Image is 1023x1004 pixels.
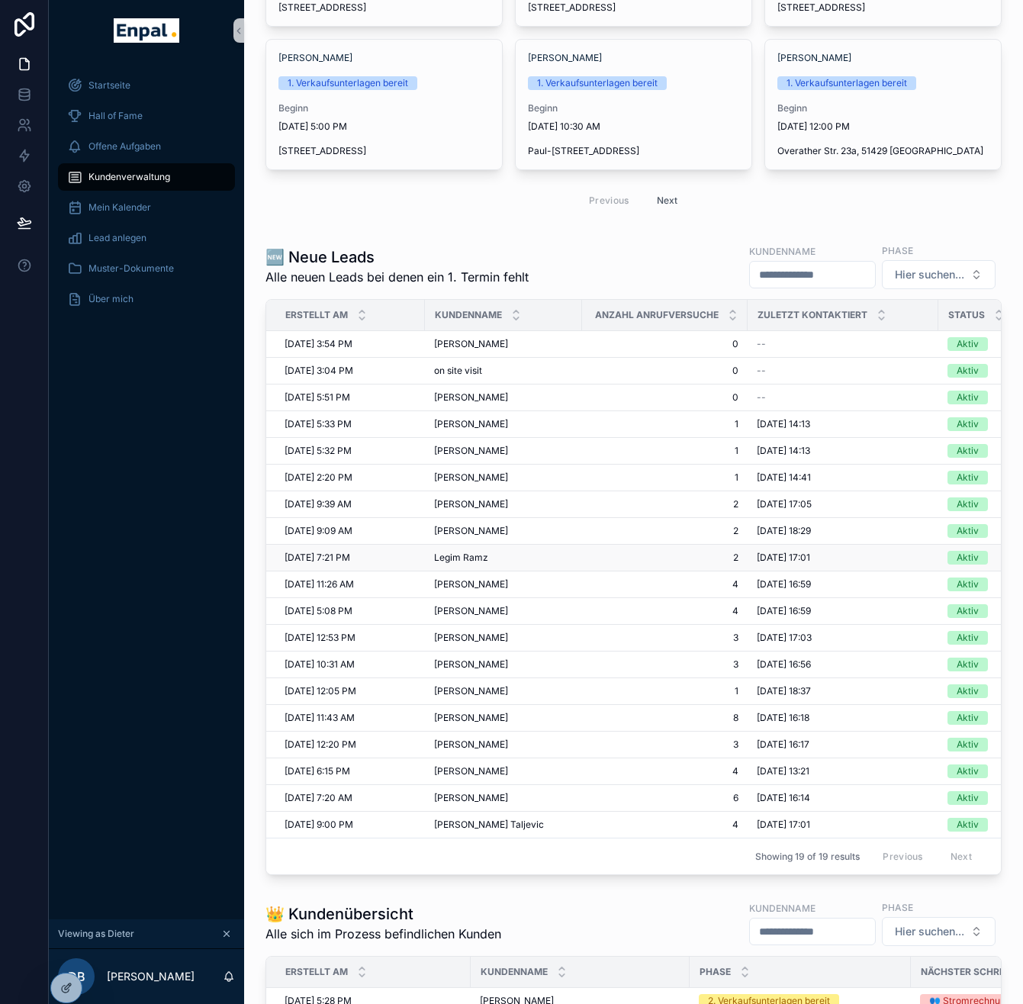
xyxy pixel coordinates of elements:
[957,818,979,832] div: Aktiv
[757,765,809,777] span: [DATE] 13:21
[957,524,979,538] div: Aktiv
[882,260,996,289] button: Select Button
[434,712,508,724] span: [PERSON_NAME]
[107,969,195,984] p: [PERSON_NAME]
[591,525,738,537] a: 2
[434,765,508,777] span: [PERSON_NAME]
[757,792,929,804] a: [DATE] 16:14
[434,338,573,350] a: [PERSON_NAME]
[591,712,738,724] span: 8
[957,391,979,404] div: Aktiv
[755,851,860,863] span: Showing 19 of 19 results
[58,224,235,252] a: Lead anlegen
[434,739,573,751] a: [PERSON_NAME]
[434,658,508,671] span: [PERSON_NAME]
[777,2,989,14] span: [STREET_ADDRESS]
[285,552,416,564] a: [DATE] 7:21 PM
[434,578,508,590] span: [PERSON_NAME]
[285,632,416,644] a: [DATE] 12:53 PM
[757,418,929,430] a: [DATE] 14:13
[700,966,731,978] span: Phase
[288,76,408,90] div: 1. Verkaufsunterlagen bereit
[895,924,964,939] span: Hier suchen...
[957,684,979,698] div: Aktiv
[591,418,738,430] a: 1
[757,605,929,617] a: [DATE] 16:59
[591,765,738,777] a: 4
[591,498,738,510] a: 2
[757,632,929,644] a: [DATE] 17:03
[285,765,350,777] span: [DATE] 6:15 PM
[434,819,544,831] span: [PERSON_NAME] Taljevic
[591,685,738,697] a: 1
[757,605,811,617] span: [DATE] 16:59
[285,552,350,564] span: [DATE] 7:21 PM
[434,365,482,377] span: on site visit
[58,133,235,160] a: Offene Aufgaben
[114,18,179,43] img: App logo
[948,309,985,321] span: Status
[285,632,355,644] span: [DATE] 12:53 PM
[285,418,416,430] a: [DATE] 5:33 PM
[957,578,979,591] div: Aktiv
[777,102,989,114] span: Beginn
[285,685,356,697] span: [DATE] 12:05 PM
[68,967,85,986] span: DB
[749,244,816,258] label: Kundenname
[591,471,738,484] a: 1
[882,917,996,946] button: Select Button
[278,145,490,157] span: [STREET_ADDRESS]
[265,925,501,943] span: Alle sich im Prozess befindlichen Kunden
[265,903,501,925] h1: 👑 Kundenübersicht
[435,309,502,321] span: Kundenname
[434,632,508,644] span: [PERSON_NAME]
[882,900,913,914] label: Phase
[481,966,548,978] span: Kundenname
[595,309,719,321] span: Anzahl Anrufversuche
[882,243,913,257] label: Phase
[591,338,738,350] a: 0
[285,966,348,978] span: Erstellt Am
[285,658,416,671] a: [DATE] 10:31 AM
[787,76,907,90] div: 1. Verkaufsunterlagen bereit
[757,552,810,564] span: [DATE] 17:01
[957,417,979,431] div: Aktiv
[591,605,738,617] a: 4
[895,267,964,282] span: Hier suchen...
[757,819,929,831] a: [DATE] 17:01
[757,498,812,510] span: [DATE] 17:05
[591,658,738,671] a: 3
[285,391,350,404] span: [DATE] 5:51 PM
[757,391,766,404] span: --
[434,498,573,510] a: [PERSON_NAME]
[777,52,851,64] a: [PERSON_NAME]
[757,792,810,804] span: [DATE] 16:14
[591,819,738,831] a: 4
[757,552,929,564] a: [DATE] 17:01
[285,712,416,724] a: [DATE] 11:43 AM
[265,246,529,268] h1: 🆕 Neue Leads
[757,365,929,377] a: --
[757,712,929,724] a: [DATE] 16:18
[434,445,573,457] a: [PERSON_NAME]
[591,391,738,404] a: 0
[58,285,235,313] a: Über mich
[757,418,810,430] span: [DATE] 14:13
[285,819,353,831] span: [DATE] 9:00 PM
[591,578,738,590] span: 4
[88,293,134,305] span: Über mich
[58,163,235,191] a: Kundenverwaltung
[285,418,352,430] span: [DATE] 5:33 PM
[537,76,658,90] div: 1. Verkaufsunterlagen bereit
[278,52,352,64] a: [PERSON_NAME]
[591,792,738,804] a: 6
[757,445,810,457] span: [DATE] 14:13
[957,631,979,645] div: Aktiv
[285,712,355,724] span: [DATE] 11:43 AM
[285,658,355,671] span: [DATE] 10:31 AM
